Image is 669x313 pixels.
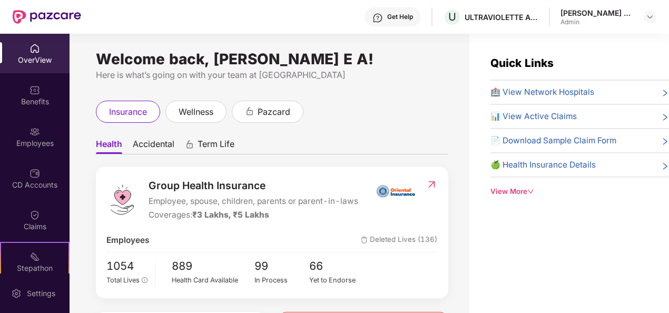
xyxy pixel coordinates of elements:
[29,168,40,179] img: svg+xml;base64,PHN2ZyBpZD0iQ0RfQWNjb3VudHMiIGRhdGEtbmFtZT0iQ0QgQWNjb3VudHMiIHhtbG5zPSJodHRwOi8vd3...
[106,184,138,216] img: logo
[361,234,437,247] span: Deleted Lives (136)
[29,126,40,137] img: svg+xml;base64,PHN2ZyBpZD0iRW1wbG95ZWVzIiB4bWxucz0iaHR0cDovL3d3dy53My5vcmcvMjAwMC9zdmciIHdpZHRoPS...
[490,186,669,197] div: View More
[490,110,577,123] span: 📊 View Active Claims
[96,69,448,82] div: Here is what’s going on with your team at [GEOGRAPHIC_DATA]
[109,105,147,119] span: insurance
[376,178,416,204] img: insurerIcon
[361,237,368,243] img: deleteIcon
[254,275,310,286] div: In Process
[245,106,254,116] div: animation
[106,234,149,247] span: Employees
[133,139,174,154] span: Accidental
[29,251,40,262] img: svg+xml;base64,PHN2ZyB4bWxucz0iaHR0cDovL3d3dy53My5vcmcvMjAwMC9zdmciIHdpZHRoPSIyMSIgaGVpZ2h0PSIyMC...
[646,13,654,21] img: svg+xml;base64,PHN2ZyBpZD0iRHJvcGRvd24tMzJ4MzIiIHhtbG5zPSJodHRwOi8vd3d3LnczLm9yZy8yMDAwL3N2ZyIgd2...
[149,195,358,208] span: Employee, spouse, children, parents or parent-in-laws
[309,275,365,286] div: Yet to Endorse
[258,105,290,119] span: pazcard
[106,258,148,275] span: 1054
[149,209,358,221] div: Coverages:
[96,55,448,63] div: Welcome back, [PERSON_NAME] E A!
[24,288,58,299] div: Settings
[387,13,413,21] div: Get Help
[560,18,634,26] div: Admin
[185,140,194,149] div: animation
[372,13,383,23] img: svg+xml;base64,PHN2ZyBpZD0iSGVscC0zMngzMiIgeG1sbnM9Imh0dHA6Ly93d3cudzMub3JnLzIwMDAvc3ZnIiB3aWR0aD...
[490,56,554,70] span: Quick Links
[142,277,147,283] span: info-circle
[309,258,365,275] span: 66
[179,105,213,119] span: wellness
[192,210,269,220] span: ₹3 Lakhs, ₹5 Lakhs
[661,88,669,99] span: right
[13,10,81,24] img: New Pazcare Logo
[29,210,40,220] img: svg+xml;base64,PHN2ZyBpZD0iQ2xhaW0iIHhtbG5zPSJodHRwOi8vd3d3LnczLm9yZy8yMDAwL3N2ZyIgd2lkdGg9IjIwIi...
[29,43,40,54] img: svg+xml;base64,PHN2ZyBpZD0iSG9tZSIgeG1sbnM9Imh0dHA6Ly93d3cudzMub3JnLzIwMDAvc3ZnIiB3aWR0aD0iMjAiIG...
[254,258,310,275] span: 99
[560,8,634,18] div: [PERSON_NAME] E A
[490,86,594,99] span: 🏥 View Network Hospitals
[198,139,234,154] span: Term Life
[465,12,538,22] div: ULTRAVIOLETTE AUTOMOTIVE PRIVATE LIMITED
[11,288,22,299] img: svg+xml;base64,PHN2ZyBpZD0iU2V0dGluZy0yMHgyMCIgeG1sbnM9Imh0dHA6Ly93d3cudzMub3JnLzIwMDAvc3ZnIiB3aW...
[661,136,669,147] span: right
[490,134,616,147] span: 📄 Download Sample Claim Form
[149,178,358,193] span: Group Health Insurance
[661,161,669,171] span: right
[172,275,254,286] div: Health Card Available
[96,139,122,154] span: Health
[172,258,254,275] span: 889
[527,188,534,195] span: down
[1,263,68,273] div: Stepathon
[490,159,596,171] span: 🍏 Health Insurance Details
[661,112,669,123] span: right
[29,85,40,95] img: svg+xml;base64,PHN2ZyBpZD0iQmVuZWZpdHMiIHhtbG5zPSJodHRwOi8vd3d3LnczLm9yZy8yMDAwL3N2ZyIgd2lkdGg9Ij...
[448,11,456,23] span: U
[106,276,140,284] span: Total Lives
[426,179,437,190] img: RedirectIcon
